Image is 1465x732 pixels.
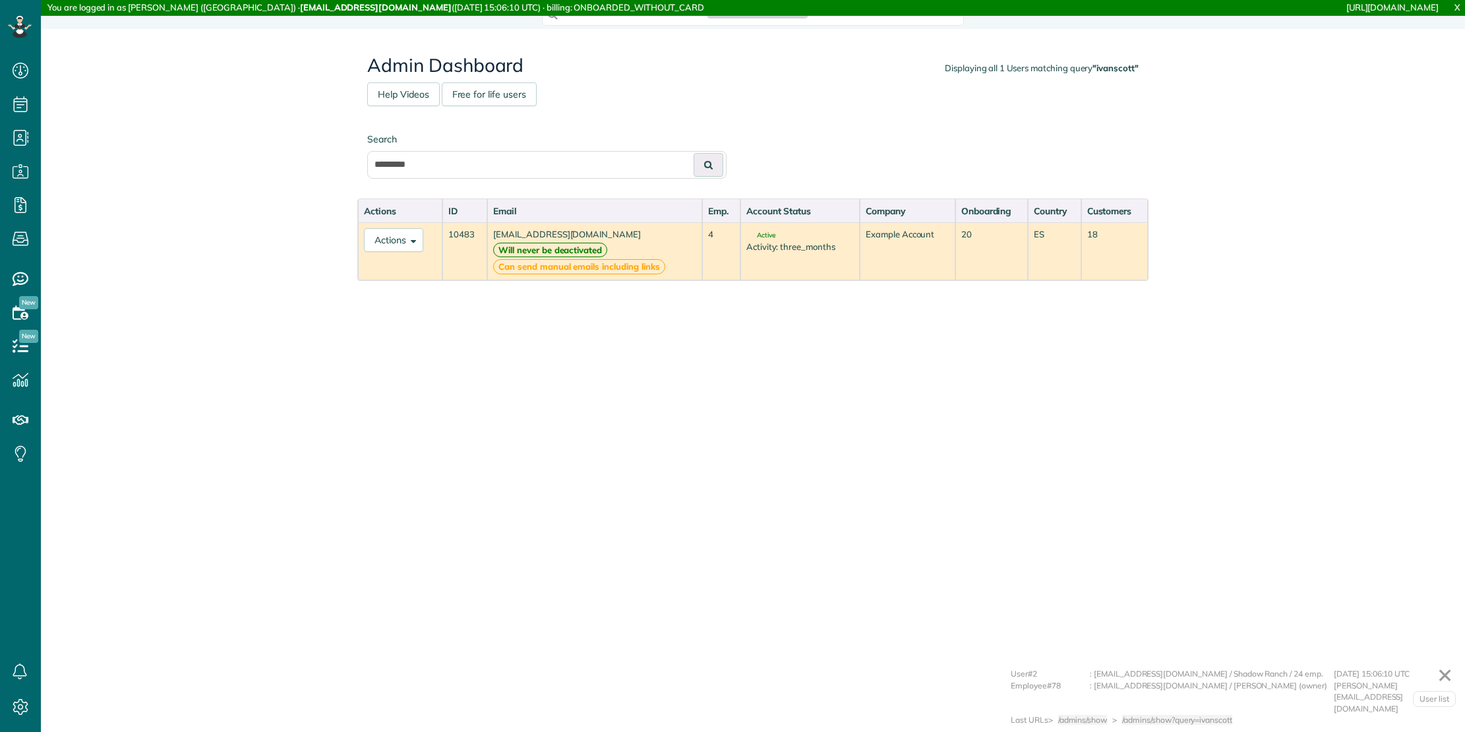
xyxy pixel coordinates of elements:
td: 20 [955,222,1029,280]
label: Search [367,133,727,146]
td: 18 [1081,222,1148,280]
button: Actions [364,228,423,252]
div: : [EMAIL_ADDRESS][DOMAIN_NAME] / [PERSON_NAME] (owner) [1090,680,1334,715]
div: Last URLs [1011,714,1048,726]
div: ID [448,204,481,218]
div: Company [866,204,949,218]
div: Activity: three_months [746,241,854,253]
div: [PERSON_NAME][EMAIL_ADDRESS][DOMAIN_NAME] [1334,680,1452,715]
div: [DATE] 15:06:10 UTC [1334,668,1452,680]
strong: "ivanscott" [1092,63,1139,73]
div: Customers [1087,204,1142,218]
span: New [19,296,38,309]
td: [EMAIL_ADDRESS][DOMAIN_NAME] [487,222,702,280]
td: 10483 [442,222,487,280]
div: Country [1034,204,1075,218]
div: Onboarding [961,204,1023,218]
span: New [19,330,38,343]
span: /admins/show [1058,715,1108,725]
a: ✕ [1431,659,1459,691]
a: User list [1413,691,1456,707]
div: User#2 [1011,668,1090,680]
span: /admins/show?query=ivanscott [1122,715,1232,725]
a: Help Videos [367,82,440,106]
td: 4 [702,222,740,280]
div: > > [1048,714,1238,726]
a: Free for life users [442,82,537,106]
td: ES [1028,222,1081,280]
div: Displaying all 1 Users matching query [945,62,1139,75]
div: : [EMAIL_ADDRESS][DOMAIN_NAME] / Shadow Ranch / 24 emp. [1090,668,1334,680]
span: Active [746,232,775,239]
div: Employee#78 [1011,680,1090,715]
strong: [EMAIL_ADDRESS][DOMAIN_NAME] [300,2,452,13]
strong: Can send manual emails including links [493,259,665,274]
div: Email [493,204,696,218]
a: [URL][DOMAIN_NAME] [1346,2,1439,13]
div: Actions [364,204,436,218]
div: Account Status [746,204,854,218]
td: Example Account [860,222,955,280]
strong: Will never be deactivated [493,243,607,258]
h2: Admin Dashboard [367,55,1139,76]
div: Emp. [708,204,734,218]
